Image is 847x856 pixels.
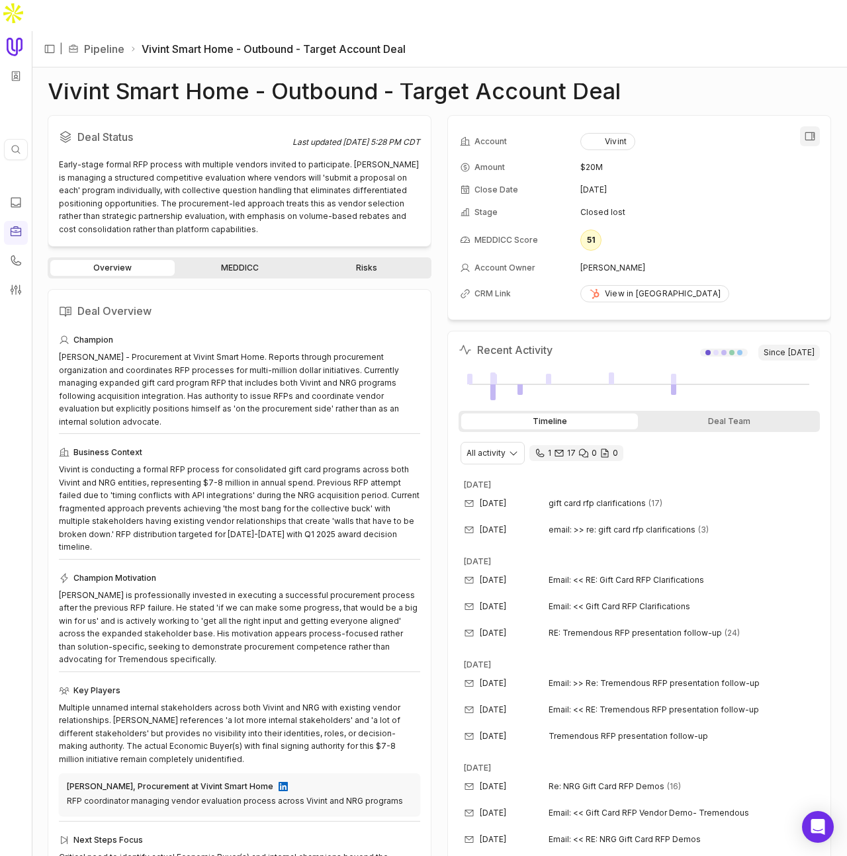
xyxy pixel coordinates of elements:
h2: Recent Activity [459,342,553,358]
time: [DATE] [464,763,491,773]
div: Last updated [292,137,420,148]
span: Email: << Gift Card RFP Clarifications [549,601,690,612]
div: Deal Team [641,413,817,429]
h2: Deal Status [59,126,292,148]
time: [DATE] [480,628,506,638]
span: Close Date [474,185,518,195]
span: MEDDICC Score [474,235,538,245]
div: [PERSON_NAME], Procurement at Vivint Smart Home [67,781,273,792]
div: RFP coordinator managing vendor evaluation process across Vivint and NRG programs [67,794,412,808]
div: 51 [580,230,602,251]
span: gift card rfp clarifications [549,498,646,509]
span: 17 emails in thread [648,498,662,509]
time: [DATE] [480,731,506,742]
time: [DATE] [480,781,506,792]
div: Timeline [461,413,638,429]
time: [DATE] [580,185,607,195]
div: Champion Motivation [59,570,420,586]
button: Workspace [6,66,26,86]
span: Email: << RE: Gift Card RFP Clarifications [549,575,704,585]
span: Stage [474,207,498,218]
a: MEDDICC [177,260,302,276]
span: Since [758,345,820,361]
div: View in [GEOGRAPHIC_DATA] [589,288,721,299]
span: Email: << RE: Tremendous RFP presentation follow-up [549,705,759,715]
a: Overview [50,260,175,276]
time: [DATE] 5:28 PM CDT [343,137,420,147]
time: [DATE] [480,705,506,715]
div: Vivint [589,136,627,147]
a: Risks [304,260,429,276]
span: Email: << RE: NRG Gift Card RFP Demos [549,834,701,845]
div: Early-stage formal RFP process with multiple vendors invited to participate. [PERSON_NAME] is man... [59,158,420,235]
time: [DATE] [464,660,491,669]
time: [DATE] [480,678,506,689]
time: [DATE] [480,575,506,585]
time: [DATE] [480,834,506,845]
span: 24 emails in thread [725,628,740,638]
div: Open Intercom Messenger [802,811,834,843]
button: View all fields [800,126,820,146]
td: [PERSON_NAME] [580,257,819,278]
div: [PERSON_NAME] is professionally invested in executing a successful procurement process after the ... [59,589,420,666]
h1: Vivint Smart Home - Outbound - Target Account Deal [48,83,621,99]
span: RE: Tremendous RFP presentation follow-up [549,628,722,638]
img: LinkedIn [279,782,288,791]
a: Pipeline [84,41,124,57]
span: 3 emails in thread [698,525,709,535]
time: [DATE] [480,525,506,535]
span: Tremendous RFP presentation follow-up [549,731,708,742]
span: | [60,41,63,57]
td: $20M [580,157,819,178]
h2: Deal Overview [59,300,420,321]
td: Closed lost [580,202,819,223]
span: Account Owner [474,263,535,273]
span: Email: >> Re: Tremendous RFP presentation follow-up [549,678,760,689]
time: [DATE] [480,601,506,612]
div: Business Context [59,445,420,460]
span: Account [474,136,507,147]
div: Next Steps Focus [59,832,420,848]
div: Key Players [59,683,420,699]
li: Vivint Smart Home - Outbound - Target Account Deal [130,41,406,57]
time: [DATE] [464,556,491,566]
div: Champion [59,332,420,348]
div: Vivint is conducting a formal RFP process for consolidated gift card programs across both Vivint ... [59,463,420,554]
div: [PERSON_NAME] - Procurement at Vivint Smart Home. Reports through procurement organization and co... [59,351,420,428]
div: Multiple unnamed internal stakeholders across both Vivint and NRG with existing vendor relationsh... [59,701,420,766]
time: [DATE] [480,498,506,509]
span: Email: << Gift Card RFP Vendor Demo- Tremendous [549,808,749,818]
span: Re: NRG Gift Card RFP Demos [549,781,664,792]
span: CRM Link [474,288,511,299]
span: email: >> re: gift card rfp clarifications [549,525,695,535]
span: Amount [474,162,505,173]
button: Expand sidebar [40,39,60,59]
span: 16 emails in thread [667,781,681,792]
button: Vivint [580,133,635,150]
time: [DATE] [464,480,491,490]
time: [DATE] [788,347,815,358]
time: [DATE] [480,808,506,818]
a: View in [GEOGRAPHIC_DATA] [580,285,729,302]
div: 1 call and 17 email threads [529,445,623,461]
